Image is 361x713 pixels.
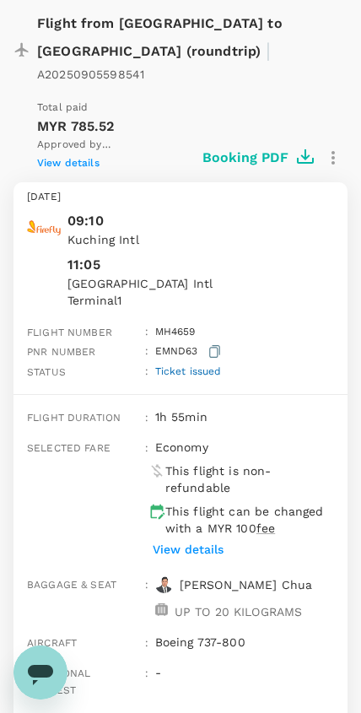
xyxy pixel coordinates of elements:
[155,439,331,456] p: economy
[37,14,315,84] p: Flight from [GEOGRAPHIC_DATA] to [GEOGRAPHIC_DATA] (roundtrip)
[155,365,222,377] span: Ticket issued
[37,137,143,154] span: Approved by
[27,366,66,378] span: Status
[165,503,331,537] p: This flight can be changed with a MYR 100
[148,537,228,562] button: View details
[155,603,168,616] img: baggage-icon
[145,345,148,357] span: :
[27,412,121,424] span: Flight duration
[27,579,116,591] span: Baggage & seat
[145,637,148,649] span: :
[155,575,173,593] img: avatar-67c14c8e670bc.jpeg
[67,231,334,248] p: Kuching Intl
[67,275,334,292] p: [GEOGRAPHIC_DATA] Intl
[27,346,96,358] span: PNR number
[153,541,224,558] p: View details
[27,637,77,649] span: Aircraft
[180,576,313,593] p: [PERSON_NAME] Chua
[27,442,110,454] span: Selected fare
[145,667,148,679] span: :
[145,326,148,338] span: :
[27,189,334,206] p: [DATE]
[37,116,202,137] p: MYR 785.52
[67,292,334,309] p: Terminal 1
[256,521,275,535] span: fee
[37,101,89,113] span: Total paid
[145,442,148,454] span: :
[67,255,100,275] p: 11:05
[165,462,331,496] p: This flight is non-refundable
[27,211,61,245] img: firefly
[202,143,312,172] button: Booking PDF
[155,345,198,357] span: EMND63
[266,39,271,62] span: |
[145,579,148,591] span: :
[37,157,100,169] span: View details
[155,408,207,425] p: 1h 55min
[175,603,303,620] p: UP TO 20 KILOGRAMS
[27,327,112,338] span: Flight number
[13,645,67,699] iframe: Button to launch messaging window
[37,68,144,81] span: A20250905598541
[145,365,148,377] span: :
[155,326,196,338] span: MH 4659
[155,664,161,681] p: -
[67,211,334,231] p: 09:10
[155,634,245,651] p: Boeing 737-800
[145,412,148,424] span: :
